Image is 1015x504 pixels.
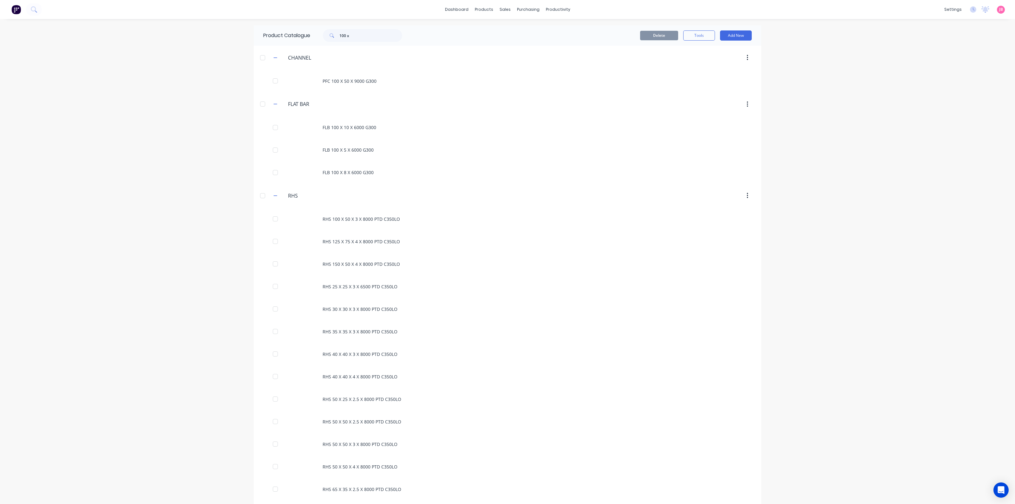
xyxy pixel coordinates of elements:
div: Product Catalogue [254,25,310,46]
div: RHS 35 X 35 X 3 X 8000 PTD C350LO [254,320,761,343]
div: PFC 100 X 50 X 9000 G300 [254,70,761,92]
div: FLB 100 X 8 X 6000 G300 [254,161,761,184]
div: Open Intercom Messenger [993,482,1009,498]
button: Add New [720,30,752,41]
div: RHS 30 X 30 X 3 X 8000 PTD C350LO [254,298,761,320]
div: RHS 50 X 50 X 2.5 X 8000 PTD C350LO [254,410,761,433]
div: RHS 50 X 50 X 3 X 8000 PTD C350LO [254,433,761,455]
button: Tools [683,30,715,41]
div: RHS 40 X 40 X 3 X 8000 PTD C350LO [254,343,761,365]
div: FLB 100 X 10 X 6000 G300 [254,116,761,139]
div: settings [941,5,965,14]
div: RHS 125 X 75 X 4 X 8000 PTD C350LO [254,230,761,253]
div: sales [496,5,514,14]
span: JB [999,7,1003,12]
div: RHS 25 X 25 X 3 X 6500 PTD C350LO [254,275,761,298]
div: RHS 50 X 25 X 2.5 X 8000 PTD C350LO [254,388,761,410]
input: Enter category name [288,54,363,62]
div: RHS 50 X 50 X 4 X 8000 PTD C350LO [254,455,761,478]
a: dashboard [442,5,472,14]
button: Delete [640,31,678,40]
div: productivity [543,5,573,14]
img: Factory [11,5,21,14]
div: RHS 150 X 50 X 4 X 8000 PTD C350LO [254,253,761,275]
input: Search... [339,29,402,42]
div: purchasing [514,5,543,14]
div: FLB 100 X 5 X 6000 G300 [254,139,761,161]
input: Enter category name [288,100,363,108]
div: RHS 40 X 40 X 4 X 8000 PTD C350LO [254,365,761,388]
div: RHS 65 X 35 X 2.5 X 8000 PTD C350LO [254,478,761,501]
input: Enter category name [288,192,363,200]
div: RHS 100 X 50 X 3 X 8000 PTD C350LO [254,208,761,230]
div: products [472,5,496,14]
